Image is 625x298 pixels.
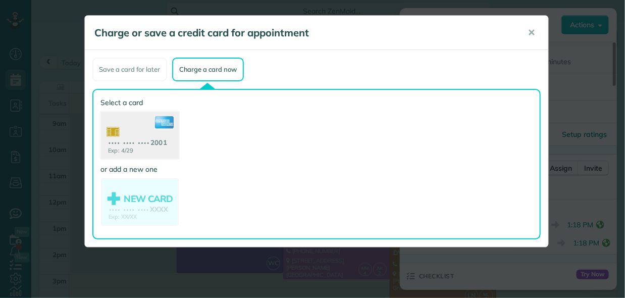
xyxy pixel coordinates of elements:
span: ✕ [528,27,536,38]
label: or add a new one [101,164,179,174]
h5: Charge or save a credit card for appointment [95,26,514,40]
div: Charge a card now [172,58,244,81]
label: Select a card [101,97,179,108]
div: Save a card for later [92,58,167,81]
